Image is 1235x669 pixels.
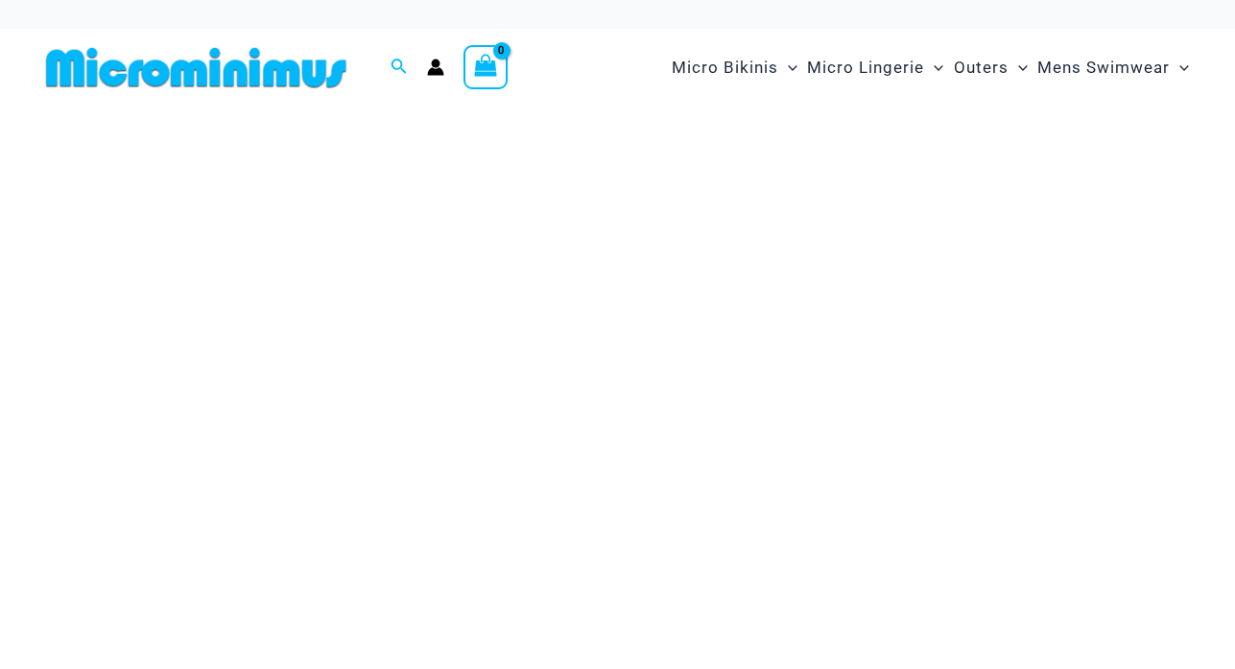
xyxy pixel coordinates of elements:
[672,43,778,92] span: Micro Bikinis
[427,59,444,76] a: Account icon link
[391,56,408,80] a: Search icon link
[954,43,1009,92] span: Outers
[38,46,354,89] img: MM SHOP LOGO FLAT
[1037,43,1170,92] span: Mens Swimwear
[802,38,948,97] a: Micro LingerieMenu ToggleMenu Toggle
[949,38,1033,97] a: OutersMenu ToggleMenu Toggle
[807,43,924,92] span: Micro Lingerie
[1170,43,1189,92] span: Menu Toggle
[1009,43,1028,92] span: Menu Toggle
[1033,38,1194,97] a: Mens SwimwearMenu ToggleMenu Toggle
[778,43,797,92] span: Menu Toggle
[667,38,802,97] a: Micro BikinisMenu ToggleMenu Toggle
[664,36,1197,100] nav: Site Navigation
[463,45,508,89] a: View Shopping Cart, empty
[924,43,943,92] span: Menu Toggle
